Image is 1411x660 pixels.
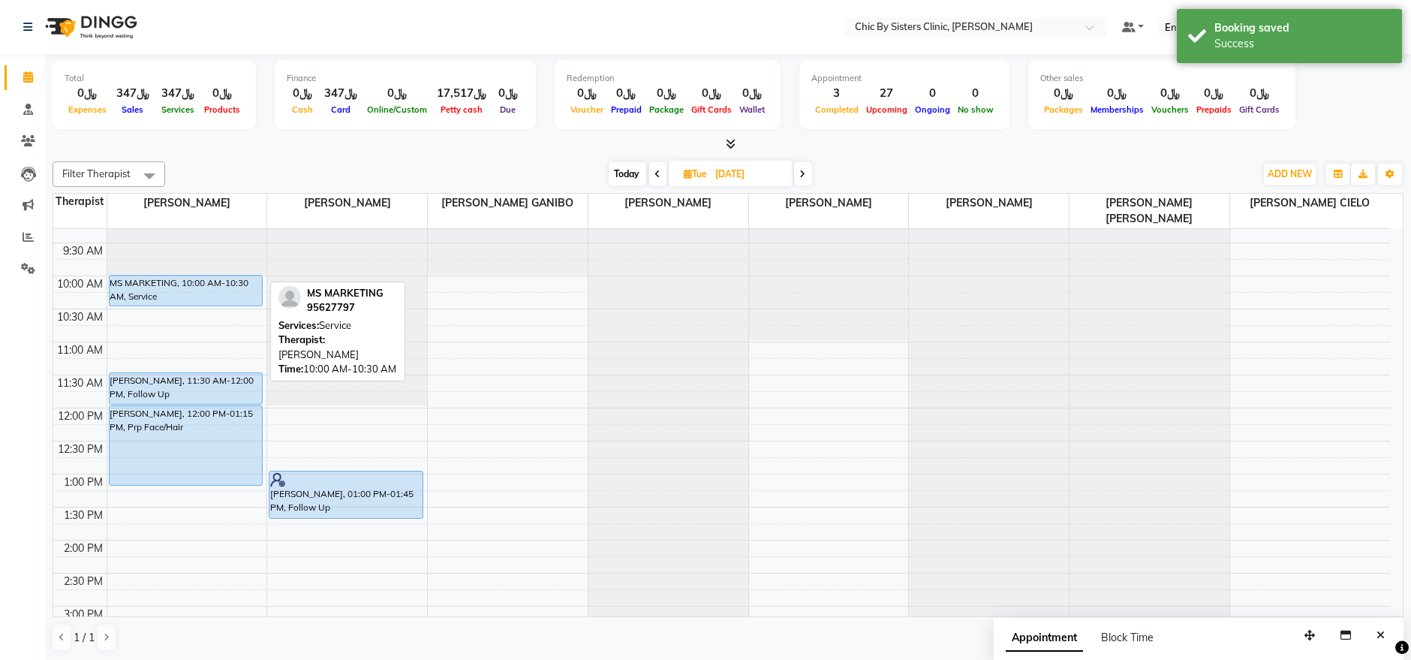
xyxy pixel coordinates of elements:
[1193,104,1235,115] span: Prepaids
[681,168,712,179] span: Tue
[1040,104,1087,115] span: Packages
[687,104,736,115] span: Gift Cards
[62,475,107,490] div: 1:00 PM
[318,85,363,102] div: ﷼347
[862,104,911,115] span: Upcoming
[712,163,787,185] input: 2025-09-16
[1148,85,1193,102] div: ﷼0
[609,162,646,185] span: Today
[119,104,148,115] span: Sales
[1214,36,1391,52] div: Success
[155,85,200,102] div: ﷼347
[278,362,397,377] div: 10:00 AM-10:30 AM
[497,104,520,115] span: Due
[267,194,427,212] span: [PERSON_NAME]
[55,375,107,391] div: 11:30 AM
[55,276,107,292] div: 10:00 AM
[954,85,997,102] div: 0
[288,104,317,115] span: Cash
[158,104,198,115] span: Services
[567,85,607,102] div: ﷼0
[1264,164,1316,185] button: ADD NEW
[56,408,107,424] div: 12:00 PM
[55,342,107,358] div: 11:00 AM
[909,194,1069,212] span: [PERSON_NAME]
[428,194,588,212] span: [PERSON_NAME] GANIBO
[437,104,486,115] span: Petty cash
[110,85,155,102] div: ﷼347
[363,85,431,102] div: ﷼0
[492,85,524,102] div: ﷼0
[811,104,862,115] span: Completed
[65,72,244,85] div: Total
[200,85,244,102] div: ﷼0
[954,104,997,115] span: No show
[1235,85,1283,102] div: ﷼0
[749,194,909,212] span: [PERSON_NAME]
[1087,85,1148,102] div: ﷼0
[1370,624,1391,647] button: Close
[645,85,687,102] div: ﷼0
[62,607,107,622] div: 3:00 PM
[62,574,107,589] div: 2:30 PM
[1268,168,1312,179] span: ADD NEW
[607,104,645,115] span: Prepaid
[1040,85,1087,102] div: ﷼0
[61,243,107,259] div: 9:30 AM
[307,287,384,299] span: MS MARKETING
[736,85,769,102] div: ﷼0
[65,85,110,102] div: ﷼0
[811,85,862,102] div: 3
[269,472,422,518] div: [PERSON_NAME], 01:00 PM-01:45 PM, Follow Up
[74,630,95,646] span: 1 / 1
[62,508,107,523] div: 1:30 PM
[278,286,301,309] img: profile
[862,85,911,102] div: 27
[53,194,107,209] div: Therapist
[1070,194,1229,228] span: [PERSON_NAME] [PERSON_NAME]
[736,104,769,115] span: Wallet
[62,541,107,556] div: 2:00 PM
[55,309,107,325] div: 10:30 AM
[1214,20,1391,36] div: Booking saved
[1230,194,1390,212] span: [PERSON_NAME] CIELO
[567,72,769,85] div: Redemption
[110,406,262,485] div: [PERSON_NAME], 12:00 PM-01:15 PM, Prp Face/Hair
[319,319,351,331] span: Service
[327,104,354,115] span: Card
[200,104,244,115] span: Products
[65,104,110,115] span: Expenses
[62,167,131,179] span: Filter Therapist
[278,333,325,345] span: Therapist:
[278,363,303,375] span: Time:
[1040,72,1283,85] div: Other sales
[1235,104,1283,115] span: Gift Cards
[645,104,687,115] span: Package
[110,276,262,306] div: MS MARKETING, 10:00 AM-10:30 AM, Service
[1101,631,1154,644] span: Block Time
[287,72,524,85] div: Finance
[1193,85,1235,102] div: ﷼0
[307,300,384,315] div: 95627797
[911,104,954,115] span: Ongoing
[278,333,397,362] div: [PERSON_NAME]
[1148,104,1193,115] span: Vouchers
[56,442,107,457] div: 12:30 PM
[811,72,997,85] div: Appointment
[588,194,748,212] span: [PERSON_NAME]
[107,194,267,212] span: [PERSON_NAME]
[607,85,645,102] div: ﷼0
[567,104,607,115] span: Voucher
[1006,625,1083,652] span: Appointment
[431,85,492,102] div: ﷼17,517
[38,6,141,48] img: logo
[110,373,262,404] div: [PERSON_NAME], 11:30 AM-12:00 PM, Follow Up
[363,104,431,115] span: Online/Custom
[911,85,954,102] div: 0
[687,85,736,102] div: ﷼0
[278,319,319,331] span: Services:
[287,85,318,102] div: ﷼0
[1087,104,1148,115] span: Memberships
